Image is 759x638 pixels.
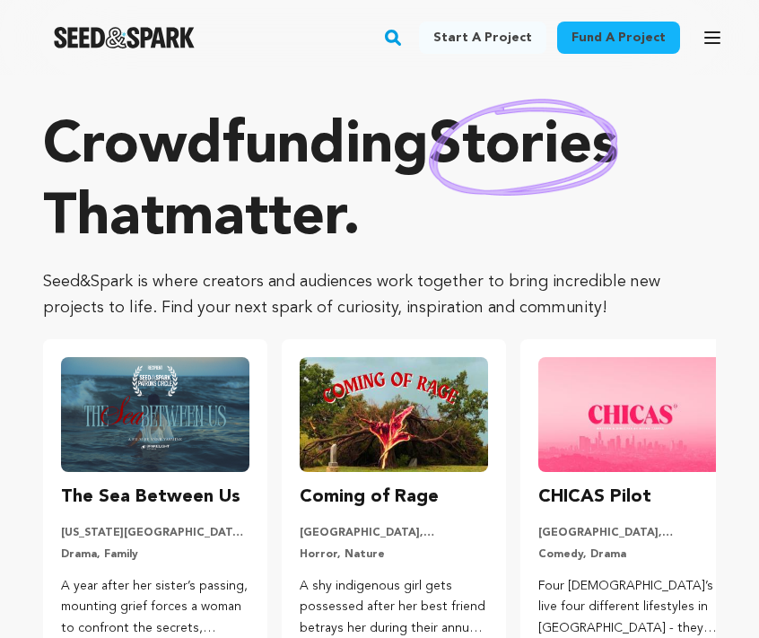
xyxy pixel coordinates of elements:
h3: The Sea Between Us [61,483,240,511]
p: Crowdfunding that . [43,111,716,255]
p: [US_STATE][GEOGRAPHIC_DATA], [US_STATE] | Film Short [61,526,249,540]
p: Seed&Spark is where creators and audiences work together to bring incredible new projects to life... [43,269,716,321]
h3: CHICAS Pilot [538,483,651,511]
img: CHICAS Pilot image [538,357,727,472]
img: The Sea Between Us image [61,357,249,472]
img: Seed&Spark Logo Dark Mode [54,27,195,48]
p: [GEOGRAPHIC_DATA], [US_STATE] | Film Short [300,526,488,540]
img: hand sketched image [429,99,618,197]
img: Coming of Rage image [300,357,488,472]
p: Horror, Nature [300,547,488,562]
h3: Coming of Rage [300,483,439,511]
p: Drama, Family [61,547,249,562]
p: [GEOGRAPHIC_DATA], [US_STATE] | Series [538,526,727,540]
a: Fund a project [557,22,680,54]
a: Start a project [419,22,546,54]
a: Seed&Spark Homepage [54,27,195,48]
span: matter [164,190,343,248]
p: Comedy, Drama [538,547,727,562]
